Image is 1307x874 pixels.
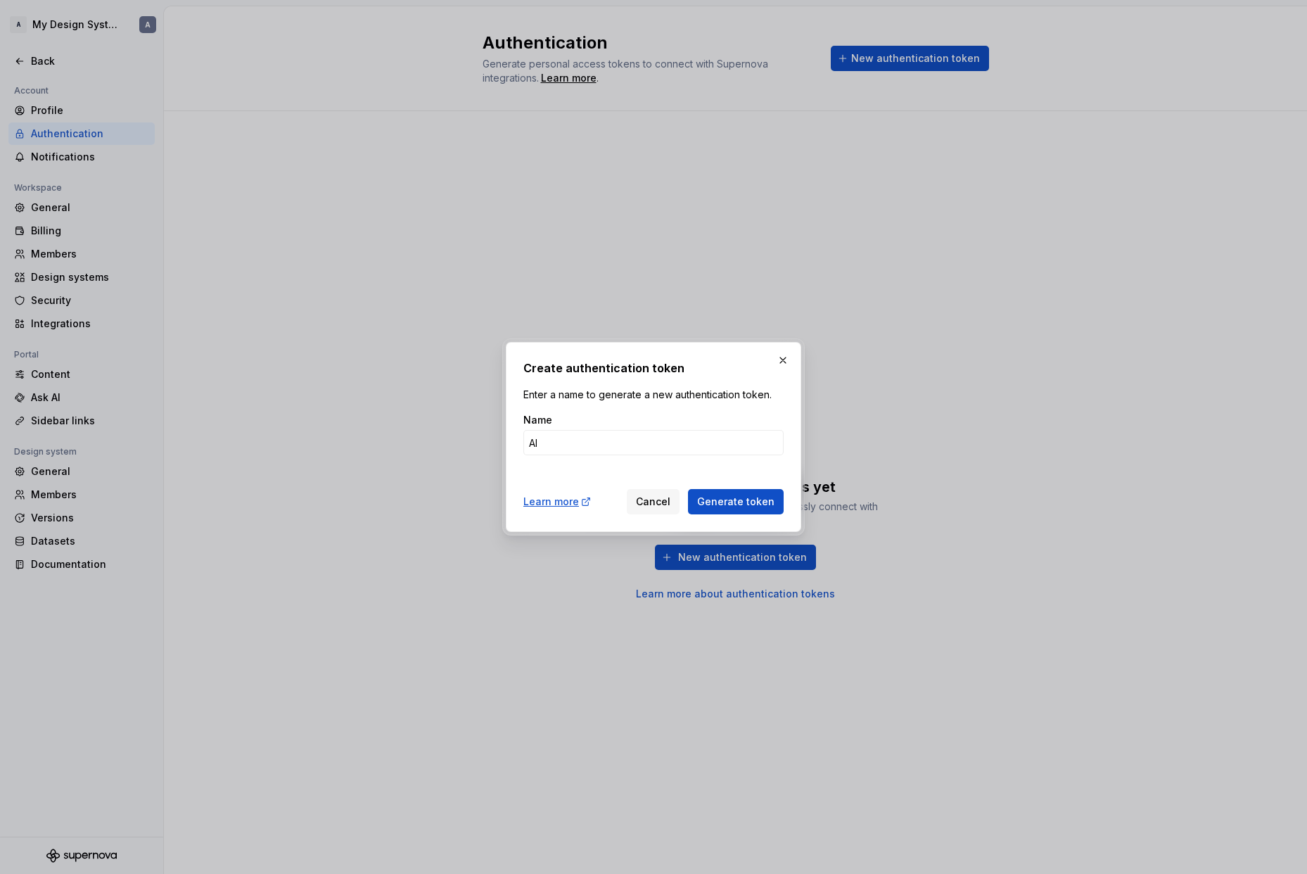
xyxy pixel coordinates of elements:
label: Name [523,413,552,427]
a: Learn more [523,495,592,509]
h2: Create authentication token [523,360,784,376]
p: Enter a name to generate a new authentication token. [523,388,784,402]
span: Cancel [636,495,670,509]
span: Generate token [697,495,774,509]
button: Cancel [627,489,680,514]
button: Generate token [688,489,784,514]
